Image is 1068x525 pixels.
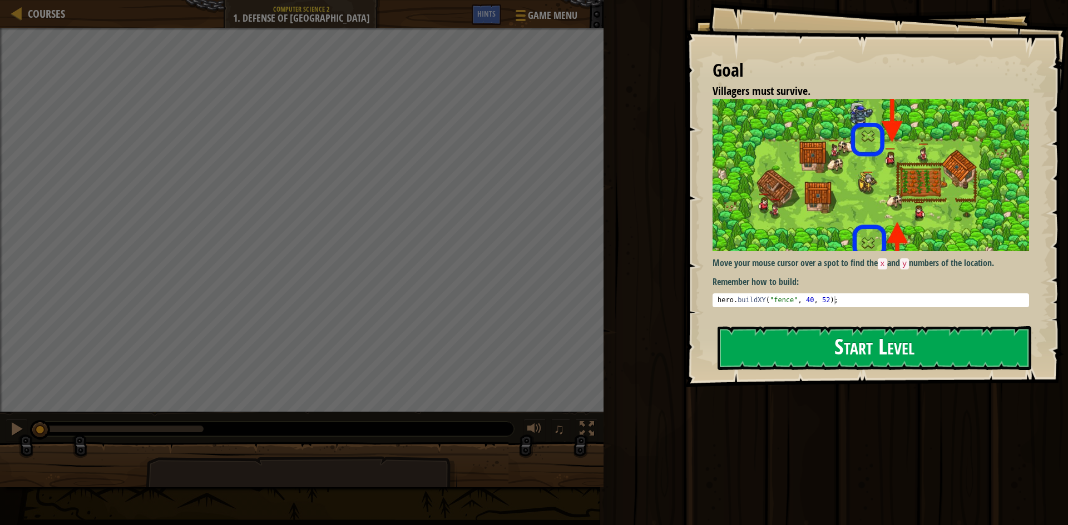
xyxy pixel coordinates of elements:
button: Start Level [718,326,1031,370]
button: Toggle fullscreen [576,419,598,442]
p: Move your mouse cursor over a spot to find the and numbers of the location. [713,257,1029,270]
span: Game Menu [528,8,577,23]
span: Hints [477,8,496,19]
span: Courses [28,6,65,21]
a: Courses [22,6,65,21]
code: x [878,258,887,269]
span: Villagers must survive. [713,83,810,98]
button: ♫ [551,419,570,442]
button: Game Menu [507,4,584,31]
p: Remember how to build: [713,276,1029,288]
div: Goal [713,58,1029,83]
button: Adjust volume [523,419,546,442]
button: Ctrl + P: Pause [6,419,28,442]
span: ♫ [553,421,565,437]
li: Villagers must survive. [699,83,1026,99]
img: Defense of plainswood [713,99,1029,251]
code: y [900,258,909,269]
